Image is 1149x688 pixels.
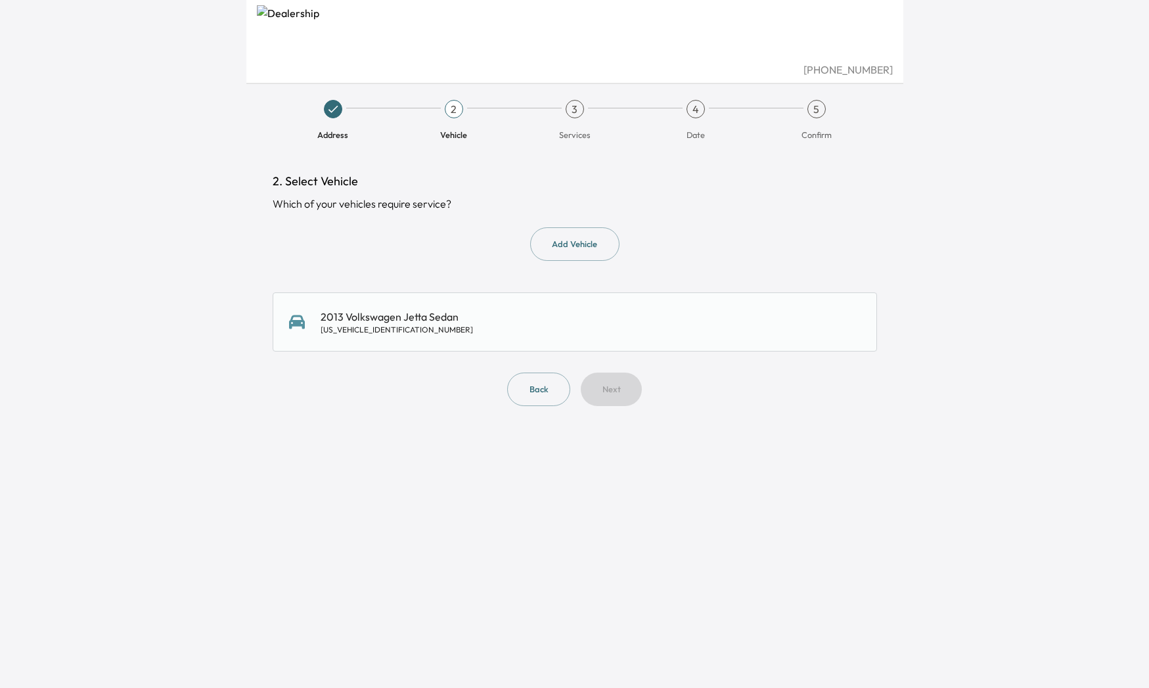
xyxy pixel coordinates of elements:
span: Date [687,129,705,141]
span: Confirm [801,129,832,141]
div: 2 [445,100,463,118]
img: Dealership [257,5,893,62]
div: 3 [566,100,584,118]
span: Services [559,129,590,141]
div: 2013 Volkswagen Jetta Sedan [321,309,473,335]
span: Vehicle [440,129,467,141]
div: [US_VEHICLE_IDENTIFICATION_NUMBER] [321,325,473,335]
div: Which of your vehicles require service? [273,196,877,212]
div: 4 [687,100,705,118]
h1: 2. Select Vehicle [273,172,877,191]
span: Address [317,129,348,141]
div: [PHONE_NUMBER] [257,62,893,78]
div: 5 [807,100,826,118]
button: Add Vehicle [530,227,620,261]
button: Back [507,373,570,406]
